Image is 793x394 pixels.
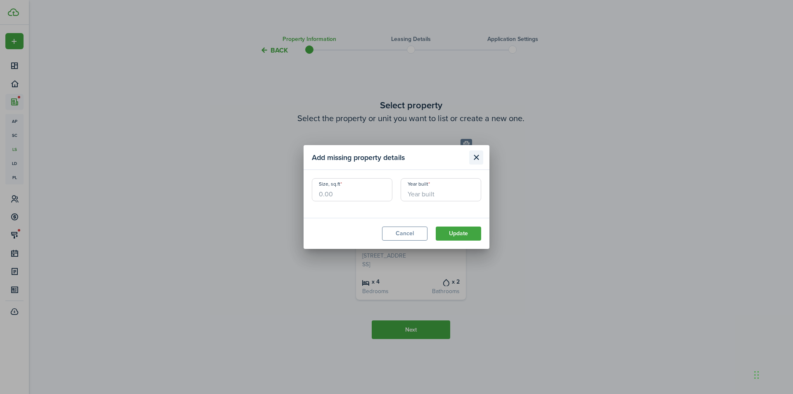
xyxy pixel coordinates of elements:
[401,178,481,201] input: Year built
[469,150,483,165] button: Close modal
[382,227,427,241] button: Cancel
[312,178,392,201] input: 0.00
[436,227,481,241] button: Update
[312,149,467,165] modal-title: Add missing property details
[754,363,759,387] div: Drag
[752,354,793,394] iframe: Chat Widget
